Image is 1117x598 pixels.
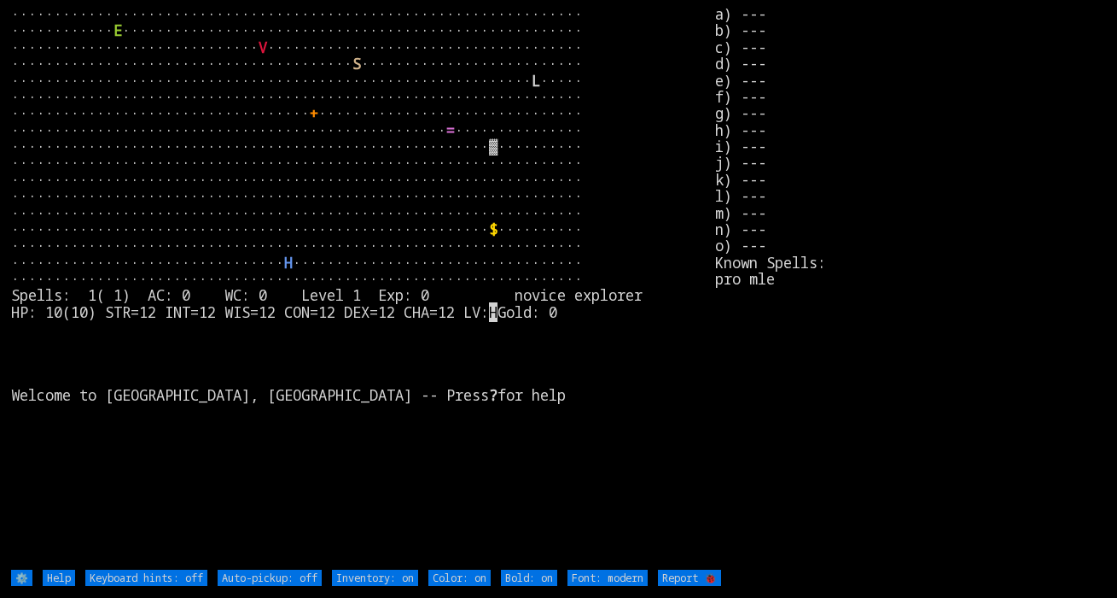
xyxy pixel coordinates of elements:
[218,570,322,586] input: Auto-pickup: off
[501,570,557,586] input: Bold: on
[259,38,267,57] font: V
[715,6,1106,568] stats: a) --- b) --- c) --- d) --- e) --- f) --- g) --- h) --- i) --- j) --- k) --- l) --- m) --- n) ---...
[310,103,318,123] font: +
[11,570,32,586] input: ⚙️
[284,253,293,273] font: H
[489,220,497,239] font: $
[446,120,455,140] font: =
[352,54,361,73] font: S
[567,570,648,586] input: Font: modern
[113,21,122,40] font: E
[11,6,715,568] larn: ··································································· ············ ················...
[532,71,540,91] font: L
[43,570,75,586] input: Help
[85,570,207,586] input: Keyboard hints: off
[332,570,418,586] input: Inventory: on
[428,570,491,586] input: Color: on
[489,302,497,322] mark: H
[658,570,721,586] input: Report 🐞
[489,385,497,405] b: ?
